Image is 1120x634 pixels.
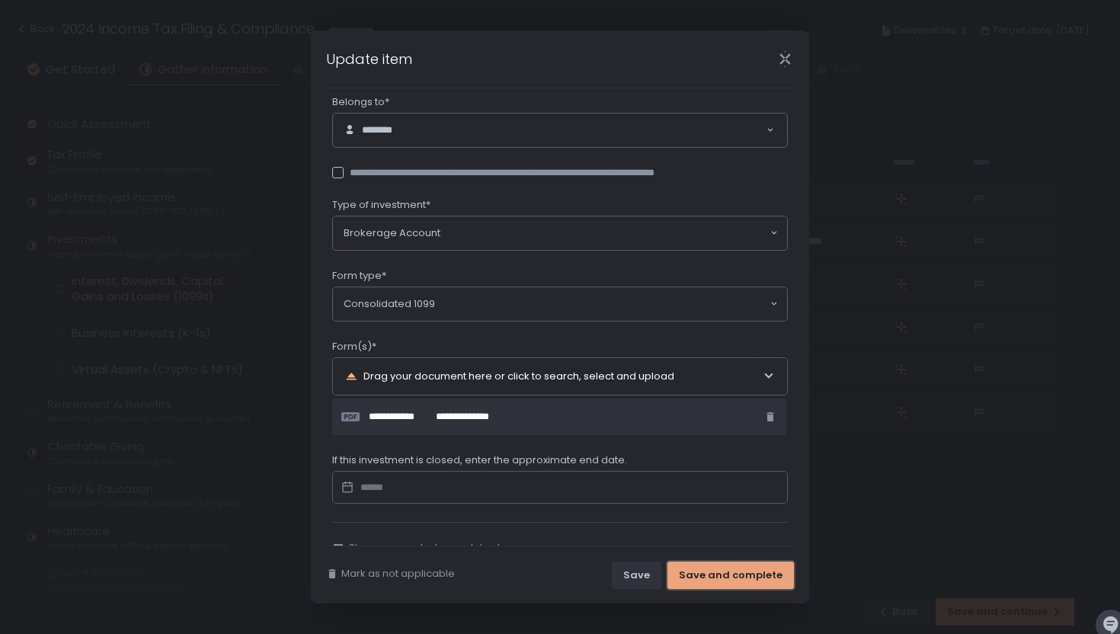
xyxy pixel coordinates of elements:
button: Save [612,562,661,589]
button: Save and complete [667,562,794,589]
div: Search for option [333,216,787,250]
div: Search for option [333,114,787,147]
span: Form type* [332,269,386,283]
div: Close [760,50,809,68]
input: Datepicker input [332,471,788,504]
input: Search for option [440,226,769,241]
div: Save and complete [679,568,782,582]
span: Brokerage Account [344,226,440,241]
span: Mark as not applicable [341,567,455,581]
span: If this investment is closed, enter the approximate end date. [332,453,627,467]
input: Search for option [435,296,769,312]
span: Share any context or updates here [349,541,521,555]
div: Save [623,568,650,582]
span: Consolidated 1099 [344,296,435,312]
button: Mark as not applicable [326,567,455,581]
div: Search for option [333,287,787,321]
input: Search for option [405,123,765,138]
span: Belongs to* [332,95,389,109]
span: Type of investment* [332,198,430,212]
h1: Update item [326,49,412,69]
span: Form(s)* [332,340,376,354]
